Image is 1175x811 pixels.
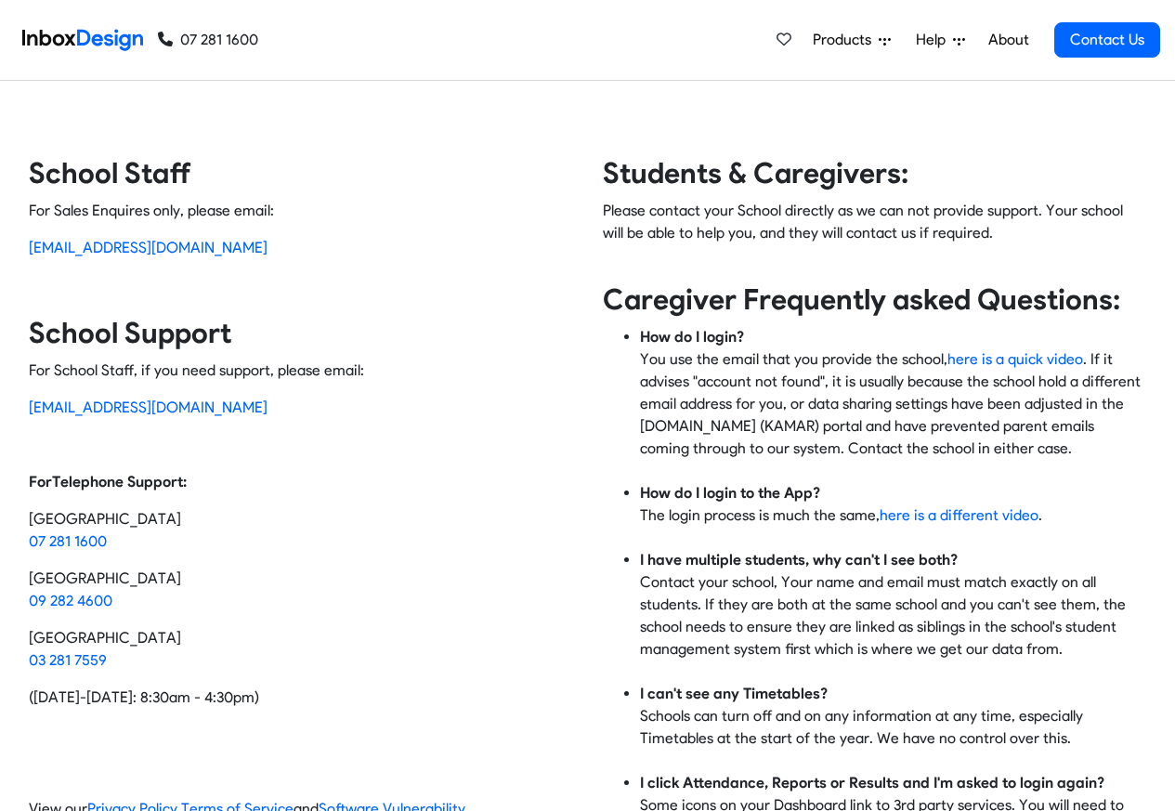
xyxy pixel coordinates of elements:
[983,21,1034,59] a: About
[880,506,1038,524] a: here is a different video
[29,200,573,222] p: For Sales Enquires only, please email:
[1054,22,1160,58] a: Contact Us
[640,482,1147,549] li: The login process is much the same, .
[29,651,107,669] a: 03 281 7559
[29,399,268,416] a: [EMAIL_ADDRESS][DOMAIN_NAME]
[603,200,1147,267] p: Please contact your School directly as we can not provide support. Your school will be able to he...
[29,592,112,609] a: 09 282 4600
[29,156,191,190] strong: School Staff
[29,360,573,382] p: For School Staff, if you need support, please email:
[640,685,828,702] strong: I can't see any Timetables?
[640,549,1147,683] li: Contact your school, Your name and email must match exactly on all students. If they are both at ...
[29,627,573,672] p: [GEOGRAPHIC_DATA]
[916,29,953,51] span: Help
[29,239,268,256] a: [EMAIL_ADDRESS][DOMAIN_NAME]
[29,687,573,709] p: ([DATE]-[DATE]: 8:30am - 4:30pm)
[29,568,573,612] p: [GEOGRAPHIC_DATA]
[908,21,973,59] a: Help
[603,156,908,190] strong: Students & Caregivers:
[603,282,1120,317] strong: Caregiver Frequently asked Questions:
[640,326,1147,482] li: You use the email that you provide the school, . If it advises "account not found", it is usually...
[158,29,258,51] a: 07 281 1600
[52,473,187,491] strong: Telephone Support:
[29,508,573,553] p: [GEOGRAPHIC_DATA]
[947,350,1083,368] a: here is a quick video
[805,21,898,59] a: Products
[640,484,820,502] strong: How do I login to the App?
[29,316,231,350] strong: School Support
[29,532,107,550] a: 07 281 1600
[640,683,1147,772] li: Schools can turn off and on any information at any time, especially Timetables at the start of th...
[813,29,879,51] span: Products
[640,328,744,346] strong: How do I login?
[640,774,1104,791] strong: I click Attendance, Reports or Results and I'm asked to login again?
[29,473,52,491] strong: For
[640,551,958,569] strong: I have multiple students, why can't I see both?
